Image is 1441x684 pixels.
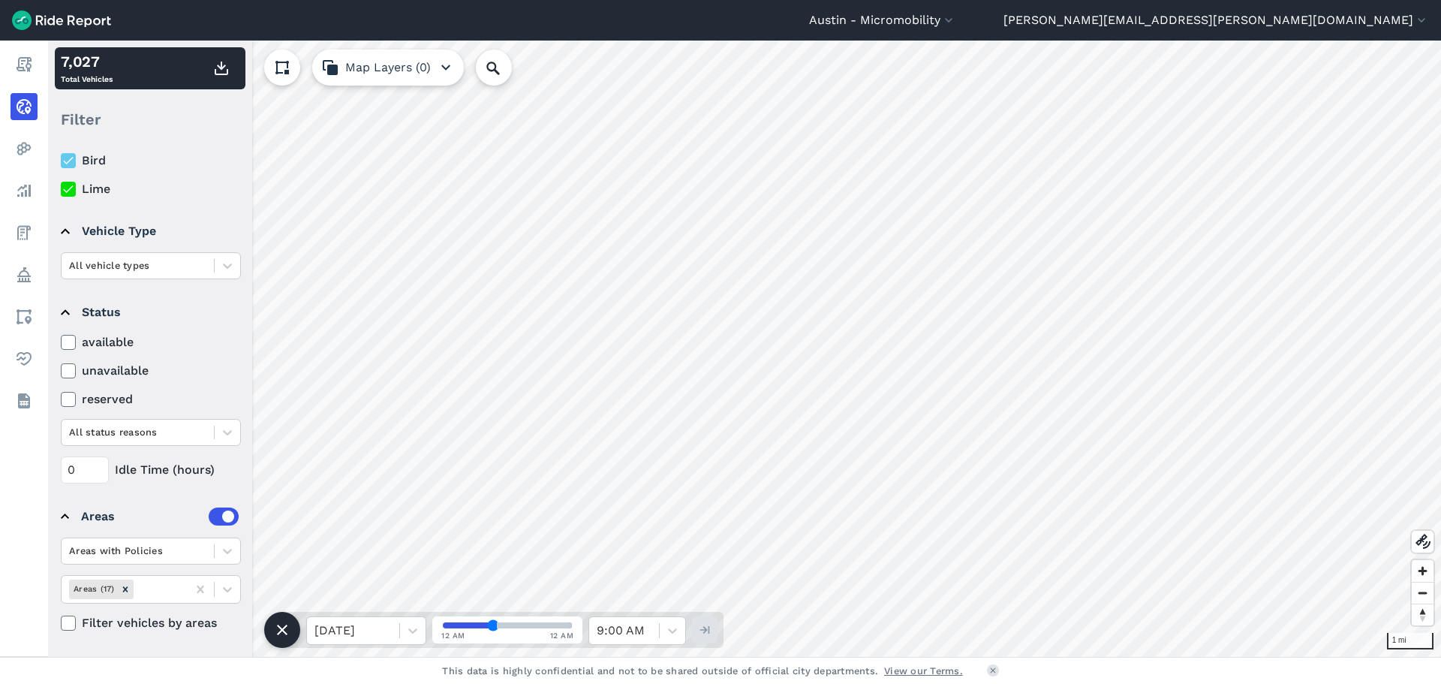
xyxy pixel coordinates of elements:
div: Remove Areas (17) [117,580,134,598]
a: View our Terms. [884,664,963,678]
summary: Vehicle Type [61,210,239,252]
div: 7,027 [61,50,113,73]
summary: Status [61,291,239,333]
button: Zoom in [1412,560,1433,582]
input: Search Location or Vehicles [476,50,536,86]
button: Reset bearing to north [1412,604,1433,625]
a: Areas [11,303,38,330]
label: Filter vehicles by areas [61,614,241,632]
div: Idle Time (hours) [61,457,241,484]
img: Ride Report [12,11,111,30]
label: available [61,333,241,351]
a: Report [11,51,38,78]
button: Map Layers (0) [312,50,464,86]
div: 1 mi [1387,633,1433,649]
div: Areas [81,508,239,526]
button: Austin - Micromobility [809,11,956,29]
div: Areas (17) [69,580,117,598]
a: Policy [11,261,38,288]
label: Bird [61,152,241,170]
div: Filter [55,96,245,143]
button: [PERSON_NAME][EMAIL_ADDRESS][PERSON_NAME][DOMAIN_NAME] [1003,11,1429,29]
a: Analyze [11,177,38,204]
a: Health [11,345,38,372]
a: Datasets [11,387,38,414]
span: 12 AM [550,630,574,641]
canvas: Map [48,41,1441,657]
label: reserved [61,390,241,408]
label: Lime [61,180,241,198]
summary: Areas [61,496,239,538]
button: Zoom out [1412,582,1433,604]
a: Heatmaps [11,135,38,162]
span: 12 AM [441,630,465,641]
label: unavailable [61,362,241,380]
a: Realtime [11,93,38,120]
a: Fees [11,219,38,246]
div: Total Vehicles [61,50,113,86]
